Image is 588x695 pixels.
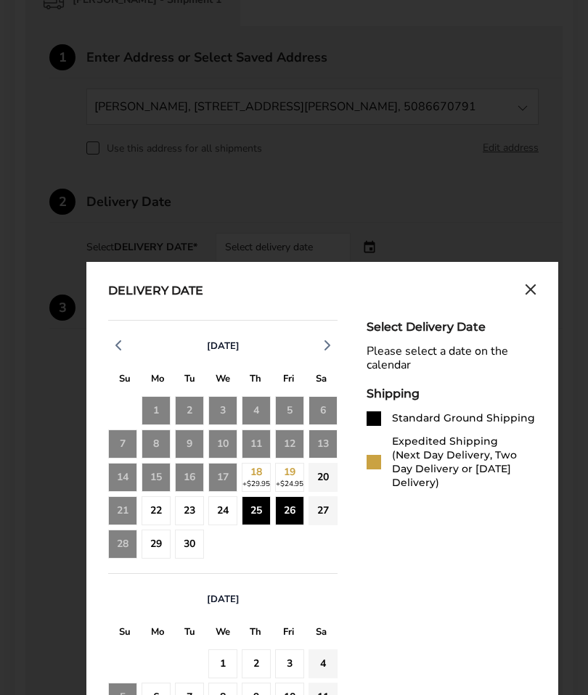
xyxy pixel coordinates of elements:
div: T [240,369,272,392]
button: [DATE] [201,340,245,353]
span: [DATE] [207,593,240,606]
div: M [141,369,173,392]
div: Please select a date on the calendar [367,345,536,372]
div: W [206,622,239,645]
div: Select Delivery Date [367,320,536,334]
div: S [108,369,141,392]
span: [DATE] [207,340,240,353]
div: Expedited Shipping (Next Day Delivery, Two Day Delivery or [DATE] Delivery) [392,435,536,490]
div: W [206,369,239,392]
div: S [305,622,338,645]
button: [DATE] [201,593,245,606]
div: Delivery Date [108,284,203,300]
div: Shipping [367,387,536,400]
div: T [173,622,206,645]
div: F [272,369,305,392]
div: T [173,369,206,392]
div: M [141,622,173,645]
div: S [108,622,141,645]
div: T [240,622,272,645]
button: Close calendar [525,284,536,300]
div: Standard Ground Shipping [392,411,535,425]
div: S [305,369,338,392]
div: F [272,622,305,645]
